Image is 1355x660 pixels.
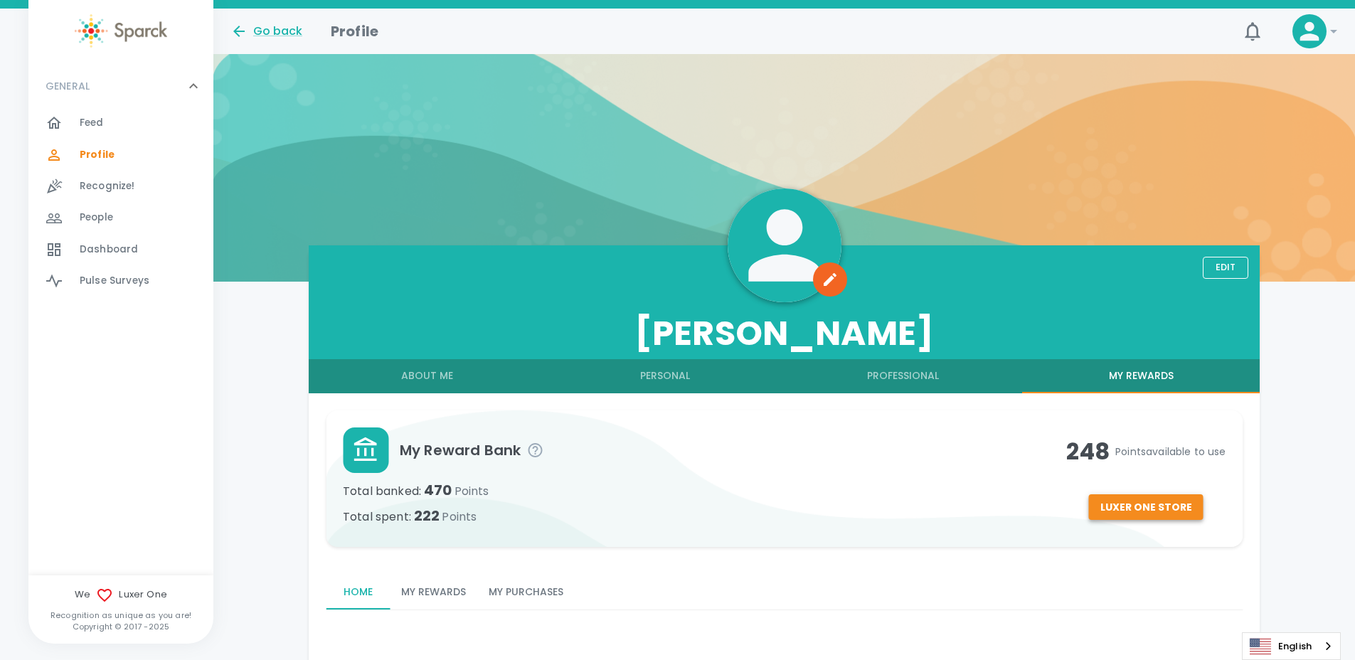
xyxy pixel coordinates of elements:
[28,610,213,621] p: Recognition as unique as you are!
[400,439,1066,462] span: My Reward Bank
[28,202,213,233] a: People
[309,314,1260,353] h3: [PERSON_NAME]
[1022,359,1260,393] button: My Rewards
[28,65,213,107] div: GENERAL
[80,179,135,193] span: Recognize!
[1203,257,1248,279] button: Edit
[326,575,1243,610] div: rewards-tabs
[343,504,1066,527] p: Total spent :
[309,359,1260,393] div: full width tabs
[80,211,113,225] span: People
[1243,633,1340,659] a: English
[326,575,390,610] button: Home
[785,359,1022,393] button: Professional
[1242,632,1341,660] aside: Language selected: English
[80,116,104,130] span: Feed
[454,483,489,499] span: Points
[546,359,784,393] button: Personal
[80,274,149,288] span: Pulse Surveys
[1115,445,1226,459] span: Points available to use
[309,359,546,393] button: About Me
[28,139,213,171] a: Profile
[80,243,138,257] span: Dashboard
[28,621,213,632] p: Copyright © 2017 - 2025
[28,587,213,604] span: We Luxer One
[442,509,477,525] span: Points
[28,265,213,297] a: Pulse Surveys
[28,171,213,202] a: Recognize!
[1242,632,1341,660] div: Language
[28,107,213,139] a: Feed
[80,148,115,162] span: Profile
[390,575,477,610] button: My Rewards
[424,480,489,500] span: 470
[75,14,167,48] img: Sparck logo
[343,479,1066,501] p: Total banked :
[28,234,213,265] a: Dashboard
[230,23,302,40] button: Go back
[414,506,477,526] span: 222
[331,20,378,43] h1: Profile
[28,14,213,48] a: Sparck logo
[1066,437,1226,466] h4: 248
[46,79,90,93] p: GENERAL
[477,575,575,610] button: My Purchases
[1088,494,1203,521] button: Luxer One Store
[28,107,213,302] div: GENERAL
